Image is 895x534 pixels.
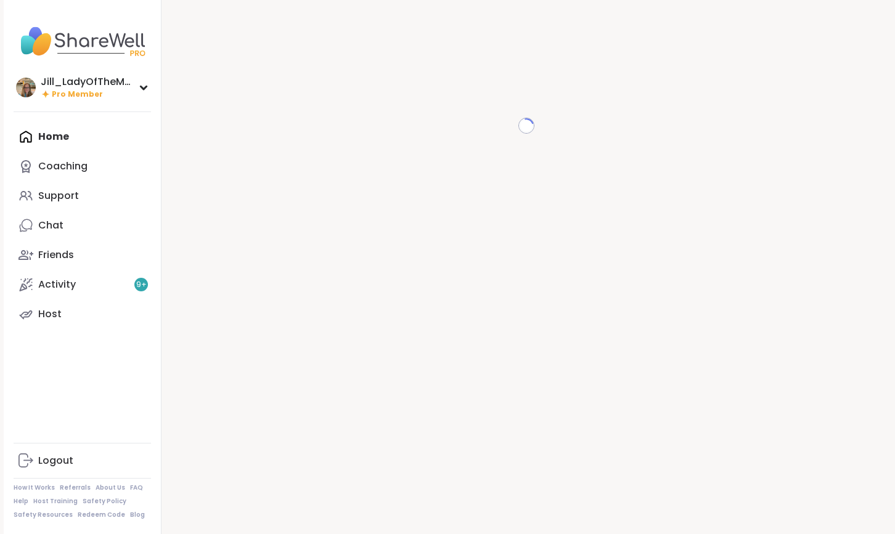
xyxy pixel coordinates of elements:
div: Chat [38,219,63,232]
div: Host [38,307,62,321]
a: Help [14,497,28,506]
a: About Us [96,483,125,492]
a: Activity9+ [14,270,151,299]
span: Pro Member [52,89,103,100]
a: Host [14,299,151,329]
a: Redeem Code [78,511,125,519]
img: Jill_LadyOfTheMountain [16,78,36,97]
a: Safety Policy [83,497,126,506]
a: FAQ [130,483,143,492]
img: ShareWell Nav Logo [14,20,151,63]
span: 9 + [136,280,147,290]
div: Support [38,189,79,203]
a: Support [14,181,151,211]
a: Chat [14,211,151,240]
a: Blog [130,511,145,519]
a: Friends [14,240,151,270]
a: Logout [14,446,151,475]
div: Logout [38,454,73,467]
a: Referrals [60,483,91,492]
div: Friends [38,248,74,262]
div: Jill_LadyOfTheMountain [41,75,133,89]
a: Safety Resources [14,511,73,519]
a: Coaching [14,152,151,181]
a: How It Works [14,483,55,492]
a: Host Training [33,497,78,506]
div: Activity [38,278,76,291]
div: Coaching [38,160,88,173]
